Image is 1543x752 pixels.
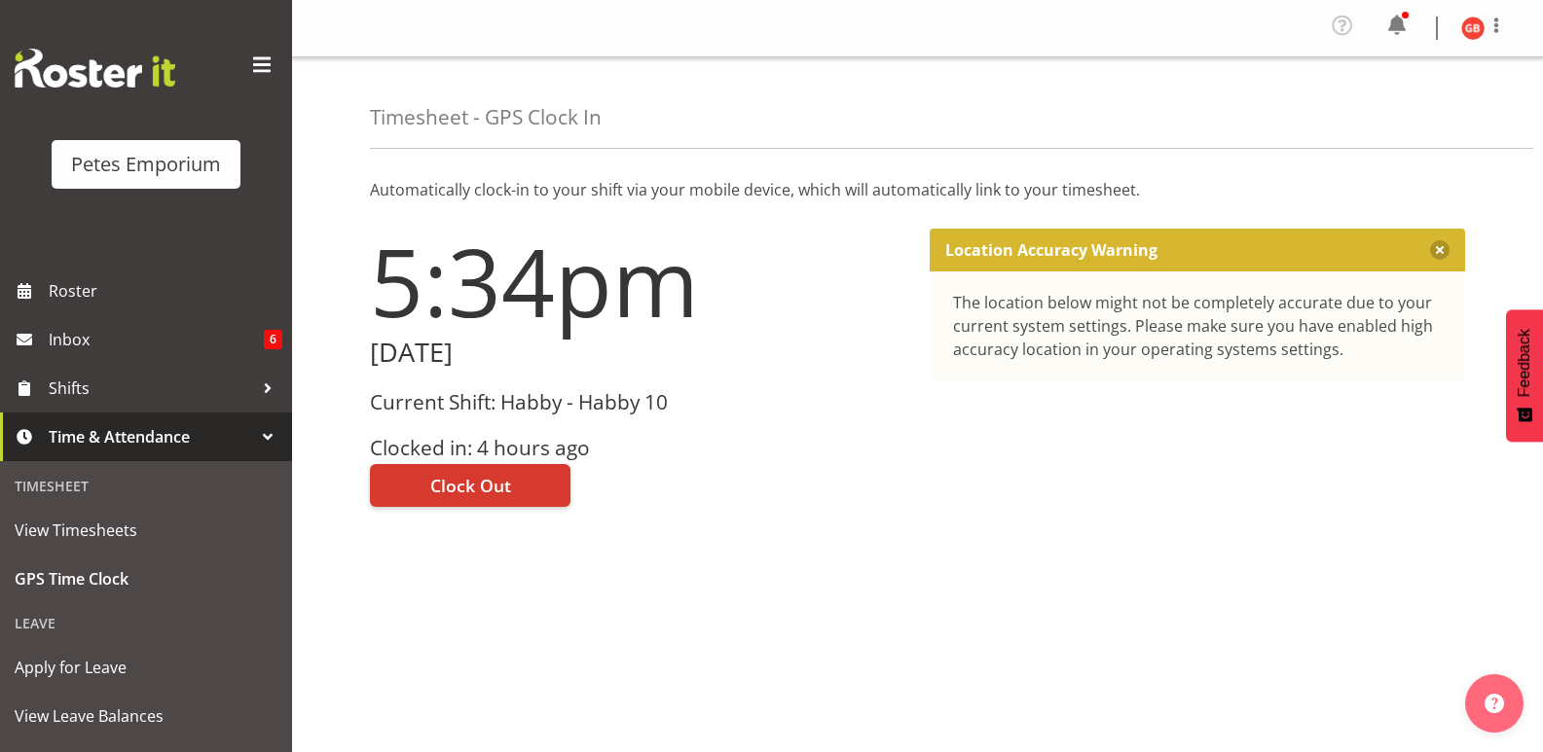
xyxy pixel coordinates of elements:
[5,506,287,555] a: View Timesheets
[15,49,175,88] img: Rosterit website logo
[15,516,277,545] span: View Timesheets
[5,466,287,506] div: Timesheet
[49,422,253,451] span: Time & Attendance
[370,464,570,507] button: Clock Out
[1430,240,1450,260] button: Close message
[1485,694,1504,713] img: help-xxl-2.png
[49,325,264,354] span: Inbox
[945,240,1157,260] p: Location Accuracy Warning
[15,701,277,731] span: View Leave Balances
[5,555,287,603] a: GPS Time Clock
[370,178,1465,201] p: Automatically clock-in to your shift via your mobile device, which will automatically link to you...
[1506,309,1543,442] button: Feedback - Show survey
[5,603,287,643] div: Leave
[370,391,906,413] h3: Current Shift: Habby - Habby 10
[370,106,602,128] h4: Timesheet - GPS Clock In
[264,330,282,349] span: 6
[1516,329,1533,397] span: Feedback
[1461,17,1485,40] img: gillian-byford11184.jpg
[370,437,906,459] h3: Clocked in: 4 hours ago
[49,276,282,305] span: Roster
[49,374,253,403] span: Shifts
[430,473,511,498] span: Clock Out
[15,564,277,593] span: GPS Time Clock
[953,291,1443,361] div: The location below might not be completely accurate due to your current system settings. Please m...
[15,653,277,682] span: Apply for Leave
[370,229,906,334] h1: 5:34pm
[5,692,287,740] a: View Leave Balances
[5,643,287,692] a: Apply for Leave
[71,150,221,179] div: Petes Emporium
[370,338,906,368] h2: [DATE]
